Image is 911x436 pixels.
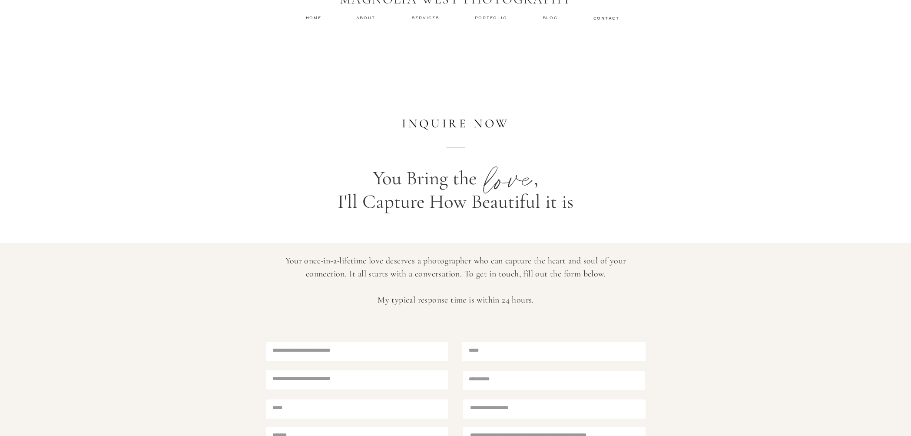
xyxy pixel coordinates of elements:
[356,15,378,21] a: about
[306,15,322,20] a: home
[475,15,509,21] a: Portfolio
[543,15,560,21] a: Blog
[593,15,619,20] a: contact
[242,166,669,220] p: You Bring the , I'll Capture How Beautiful it is
[412,15,441,20] a: services
[390,116,522,131] h2: inquire now
[264,254,648,301] p: Your once-in-a-lifetime love deserves a photographer who can capture the heart and soul of your c...
[482,147,540,203] p: love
